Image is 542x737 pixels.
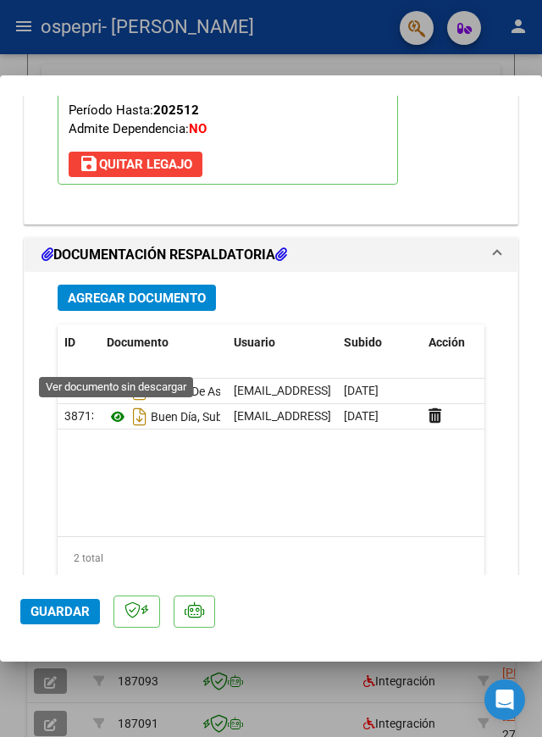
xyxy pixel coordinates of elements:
mat-expansion-panel-header: DOCUMENTACIÓN RESPALDATORIA [25,238,517,272]
span: [DATE] [344,384,379,397]
strong: 202512 [153,103,199,118]
span: [EMAIL_ADDRESS][DOMAIN_NAME] - [PERSON_NAME] [234,384,521,397]
strong: NO [189,121,207,136]
div: 2 total [58,537,484,579]
span: Buen Día, Subo Nuevamente La Planilla [107,410,356,424]
datatable-header-cell: Usuario [227,324,337,361]
strong: 202502 [155,84,201,99]
span: Quitar Legajo [79,157,192,172]
span: Subido [344,335,382,349]
span: Usuario [234,335,275,349]
span: 36120 [64,384,98,397]
i: Descargar documento [129,403,151,430]
button: Agregar Documento [58,285,216,311]
datatable-header-cell: Subido [337,324,422,361]
i: Descargar documento [129,378,151,405]
span: [EMAIL_ADDRESS][DOMAIN_NAME] - [PERSON_NAME] [234,409,521,423]
span: CUIL: Nombre y Apellido: Período Desde: Período Hasta: Admite Dependencia: [69,47,324,136]
h1: DOCUMENTACIÓN RESPALDATORIA [41,245,287,265]
span: 38713 [64,409,98,423]
button: Guardar [20,599,100,624]
span: Planilla De Asistencia, Correspondiente Al Mes De [DATE] [107,385,445,398]
div: DOCUMENTACIÓN RESPALDATORIA [25,272,517,646]
button: Quitar Legajo [69,152,202,177]
span: ID [64,335,75,349]
span: Acción [429,335,465,349]
span: Agregar Documento [68,291,206,306]
span: Documento [107,335,169,349]
datatable-header-cell: ID [58,324,100,361]
span: Guardar [30,604,90,619]
div: Open Intercom Messenger [484,679,525,720]
mat-icon: save [79,153,99,174]
datatable-header-cell: Documento [100,324,227,361]
datatable-header-cell: Acción [422,324,506,361]
span: [DATE] [344,409,379,423]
